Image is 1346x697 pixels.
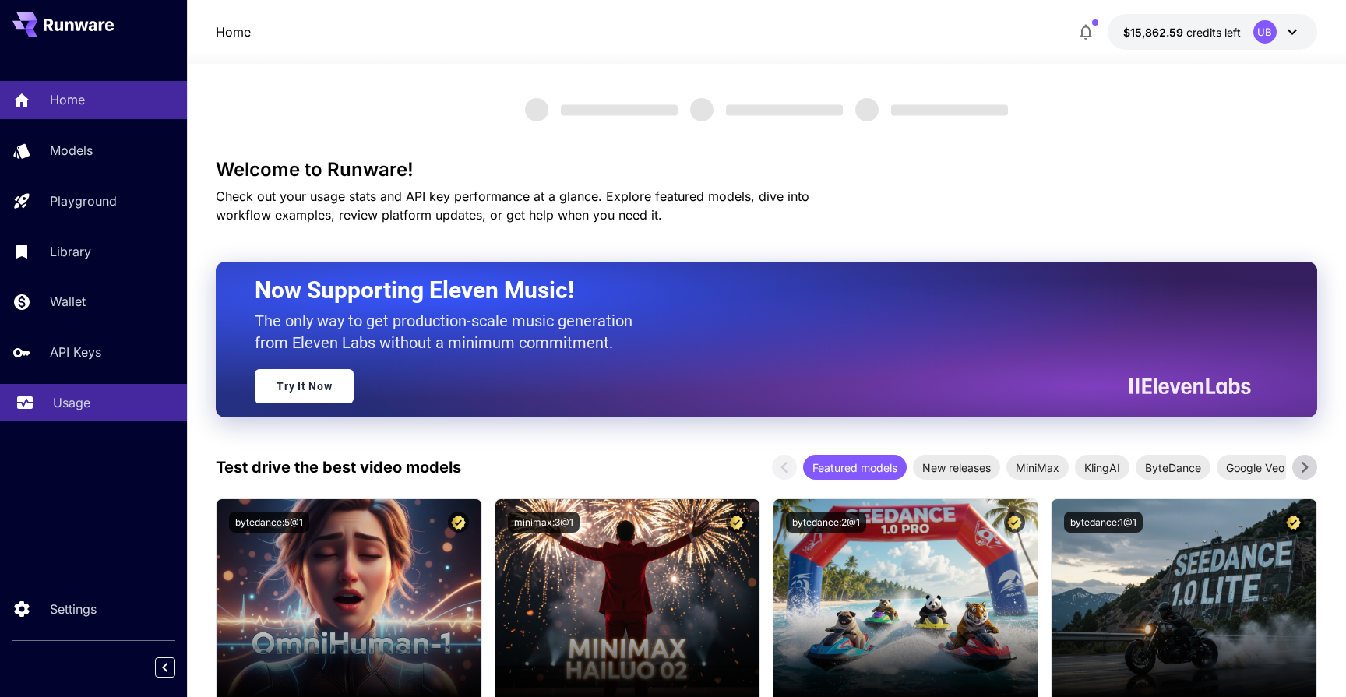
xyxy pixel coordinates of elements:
[255,310,644,354] p: The only way to get production-scale music generation from Eleven Labs without a minimum commitment.
[786,512,866,533] button: bytedance:2@1
[1075,459,1129,476] span: KlingAI
[1064,512,1143,533] button: bytedance:1@1
[1136,455,1210,480] div: ByteDance
[1006,455,1069,480] div: MiniMax
[803,459,907,476] span: Featured models
[1217,455,1294,480] div: Google Veo
[1108,14,1317,50] button: $15,862.5889UB
[1283,512,1304,533] button: Certified Model – Vetted for best performance and includes a commercial license.
[1075,455,1129,480] div: KlingAI
[726,512,747,533] button: Certified Model – Vetted for best performance and includes a commercial license.
[155,657,175,678] button: Collapse sidebar
[1006,459,1069,476] span: MiniMax
[216,159,1317,181] h3: Welcome to Runware!
[803,455,907,480] div: Featured models
[1004,512,1025,533] button: Certified Model – Vetted for best performance and includes a commercial license.
[229,512,309,533] button: bytedance:5@1
[50,292,86,311] p: Wallet
[913,455,1000,480] div: New releases
[1123,24,1241,40] div: $15,862.5889
[216,23,251,41] a: Home
[50,141,93,160] p: Models
[448,512,469,533] button: Certified Model – Vetted for best performance and includes a commercial license.
[913,459,1000,476] span: New releases
[216,188,809,223] span: Check out your usage stats and API key performance at a glance. Explore featured models, dive int...
[50,600,97,618] p: Settings
[216,456,461,479] p: Test drive the best video models
[1253,20,1277,44] div: UB
[216,23,251,41] nav: breadcrumb
[50,90,85,109] p: Home
[1136,459,1210,476] span: ByteDance
[167,653,187,681] div: Collapse sidebar
[255,369,354,403] a: Try It Now
[1123,26,1186,39] span: $15,862.59
[50,242,91,261] p: Library
[255,276,1239,305] h2: Now Supporting Eleven Music!
[1186,26,1241,39] span: credits left
[508,512,580,533] button: minimax:3@1
[1217,459,1294,476] span: Google Veo
[50,343,101,361] p: API Keys
[50,192,117,210] p: Playground
[53,393,90,412] p: Usage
